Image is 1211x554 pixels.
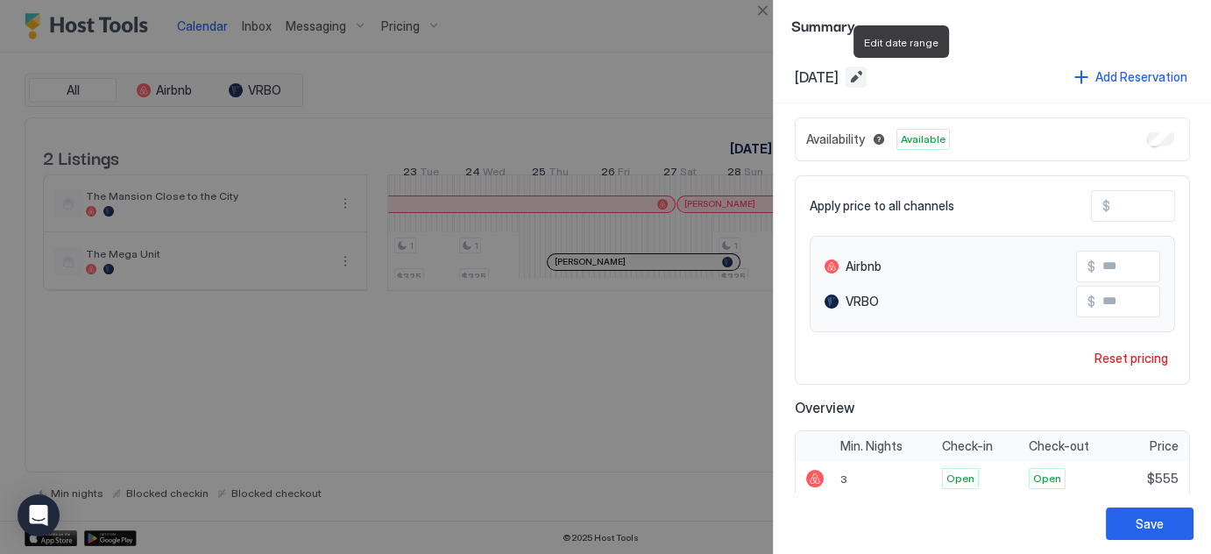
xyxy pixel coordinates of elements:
span: $555 [1147,471,1179,487]
button: Save [1106,508,1193,540]
button: Blocked dates override all pricing rules and remain unavailable until manually unblocked [868,129,889,150]
span: Availability [806,131,865,147]
span: Open [946,471,974,487]
div: Save [1136,515,1164,533]
span: Check-in [942,438,993,454]
span: Overview [795,399,1190,416]
button: Edit date range [846,67,867,88]
span: Summary [791,14,1193,36]
span: Apply price to all channels [810,198,954,214]
span: Open [1033,471,1061,487]
button: Add Reservation [1072,65,1190,89]
span: Min. Nights [840,438,903,454]
span: $ [1087,294,1095,309]
span: [DATE] [795,68,839,86]
span: Price [1150,438,1179,454]
span: $ [1087,259,1095,274]
button: Reset pricing [1087,346,1175,370]
div: Reset pricing [1094,349,1168,367]
span: VRBO [846,294,879,309]
span: Available [901,131,945,147]
span: Edit date range [864,36,938,49]
span: Airbnb [846,259,882,274]
span: 3 [840,472,847,486]
div: Add Reservation [1095,67,1187,86]
span: $ [1102,198,1110,214]
div: Open Intercom Messenger [18,494,60,536]
span: Check-out [1029,438,1089,454]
